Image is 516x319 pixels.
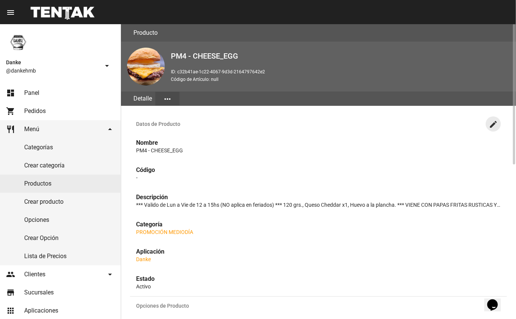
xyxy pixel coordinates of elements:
[171,50,510,62] h2: PM4 - CHEESE_EGG
[484,289,508,311] iframe: chat widget
[6,58,99,67] span: Danke
[130,91,155,106] div: Detalle
[136,201,501,209] p: *** Valido de Lun a Vie de 12 a 15hs (NO aplica en feriados) *** 120 grs., Queso Cheddar x1, Huev...
[136,275,155,282] strong: Estado
[24,271,45,278] span: Clientes
[127,48,165,85] img: 32798bc7-b8d8-4720-a981-b748d0984708.png
[486,116,501,132] button: Editar
[489,120,498,129] mat-icon: create
[105,125,115,134] mat-icon: arrow_drop_down
[6,306,15,315] mat-icon: apps
[102,61,112,70] mat-icon: arrow_drop_down
[171,76,510,83] p: Código de Artículo: null
[24,307,58,314] span: Aplicaciones
[171,68,510,76] p: ID: c32b41ae-1c22-4067-9d3d-2164797642e2
[6,8,15,17] mat-icon: menu
[6,270,15,279] mat-icon: people
[136,248,164,255] strong: Aplicación
[136,283,501,290] p: Activo
[136,194,168,201] strong: Descripción
[6,125,15,134] mat-icon: restaurant
[6,88,15,98] mat-icon: dashboard
[6,288,15,297] mat-icon: store
[24,89,39,97] span: Panel
[136,121,486,127] span: Datos de Producto
[136,256,151,262] a: Danke
[6,107,15,116] mat-icon: shopping_cart
[24,125,39,133] span: Menú
[136,229,193,235] a: PROMOCIÓN MEDIODÍA
[133,28,158,38] h3: Producto
[136,221,163,228] strong: Categoría
[155,92,180,105] button: Elegir sección
[136,166,155,173] strong: Código
[136,303,486,309] span: Opciones de Producto
[6,30,30,54] img: 1d4517d0-56da-456b-81f5-6111ccf01445.png
[136,174,501,181] p: -
[24,107,46,115] span: Pedidos
[136,139,158,146] strong: Nombre
[24,289,54,296] span: Sucursales
[6,67,99,74] span: @dankehmb
[105,270,115,279] mat-icon: arrow_drop_down
[163,94,172,104] mat-icon: more_horiz
[136,147,501,154] p: PM4 - CHEESE_EGG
